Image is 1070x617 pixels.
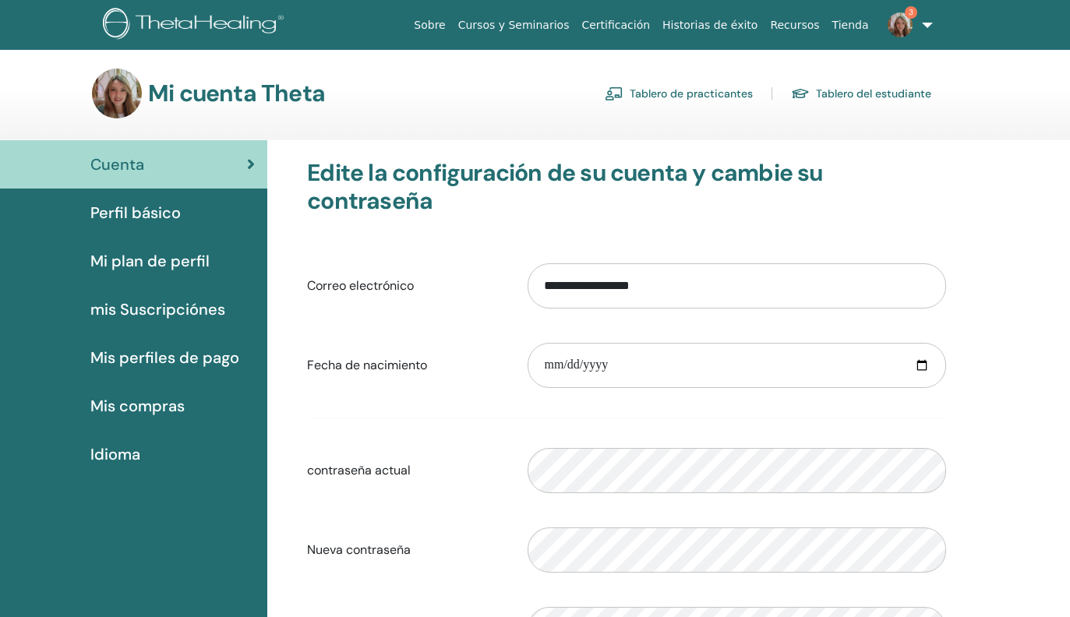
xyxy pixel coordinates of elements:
[90,394,185,418] span: Mis compras
[791,81,931,106] a: Tablero del estudiante
[92,69,142,118] img: default.jpg
[295,351,516,380] label: Fecha de nacimiento
[905,6,917,19] span: 3
[764,11,825,40] a: Recursos
[90,298,225,321] span: mis Suscripciónes
[90,442,140,466] span: Idioma
[90,346,239,369] span: Mis perfiles de pago
[90,153,144,176] span: Cuenta
[307,159,946,215] h3: Edite la configuración de su cuenta y cambie su contraseña
[656,11,764,40] a: Historias de éxito
[826,11,875,40] a: Tienda
[295,456,516,485] label: contraseña actual
[295,271,516,301] label: Correo electrónico
[575,11,656,40] a: Certificación
[888,12,913,37] img: default.jpg
[103,8,289,43] img: logo.png
[408,11,451,40] a: Sobre
[295,535,516,565] label: Nueva contraseña
[605,81,753,106] a: Tablero de practicantes
[605,86,623,100] img: chalkboard-teacher.svg
[148,79,325,108] h3: Mi cuenta Theta
[452,11,576,40] a: Cursos y Seminarios
[90,249,210,273] span: Mi plan de perfil
[90,201,181,224] span: Perfil básico
[791,87,810,100] img: graduation-cap.svg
